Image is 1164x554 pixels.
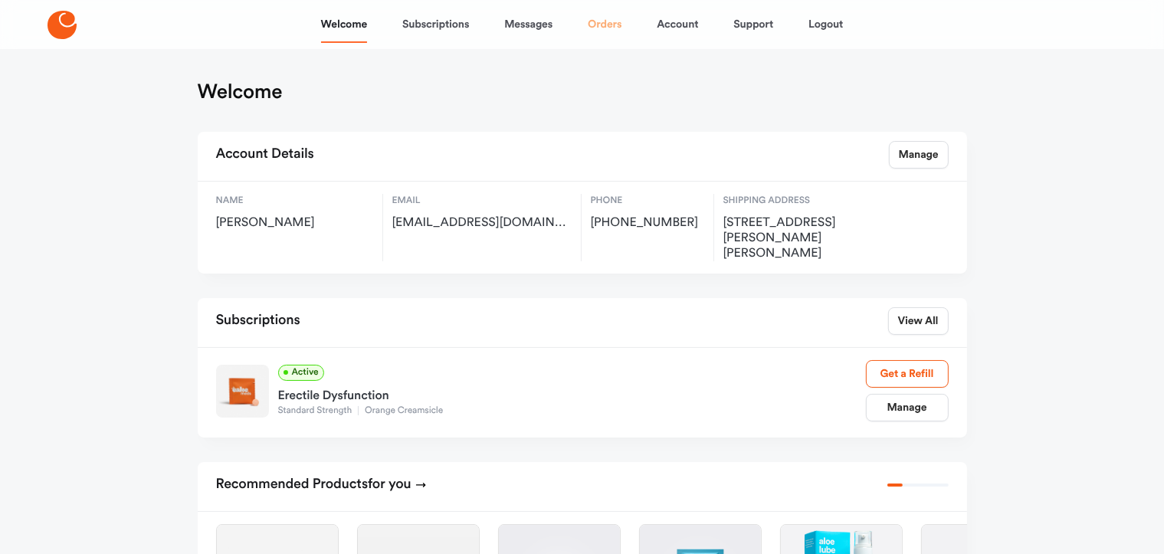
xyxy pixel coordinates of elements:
[278,381,866,405] div: Erectile Dysfunction
[198,80,283,104] h1: Welcome
[216,215,373,231] span: [PERSON_NAME]
[889,141,949,169] a: Manage
[216,307,300,335] h2: Subscriptions
[733,6,773,43] a: Support
[723,194,888,208] span: Shipping Address
[216,365,269,418] img: Standard Strength
[278,406,359,415] span: Standard Strength
[216,194,373,208] span: Name
[588,6,621,43] a: Orders
[392,215,572,231] span: wryerkes@gmail.com
[216,141,314,169] h2: Account Details
[657,6,698,43] a: Account
[278,381,866,418] a: Erectile DysfunctionStandard StrengthOrange Creamsicle
[368,477,411,491] span: for you
[808,6,843,43] a: Logout
[402,6,469,43] a: Subscriptions
[723,215,888,261] span: 7313 Vintage Glen Way, Fuquay Varina, US, 27526
[278,365,324,381] span: Active
[504,6,552,43] a: Messages
[866,394,949,421] a: Manage
[888,307,949,335] a: View All
[392,194,572,208] span: Email
[216,471,427,499] h2: Recommended Products
[591,215,704,231] span: [PHONE_NUMBER]
[321,6,367,43] a: Welcome
[866,360,949,388] a: Get a Refill
[591,194,704,208] span: Phone
[358,406,449,415] span: Orange Creamsicle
